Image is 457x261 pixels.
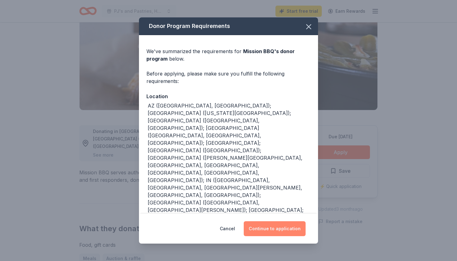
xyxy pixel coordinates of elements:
[139,17,318,35] div: Donor Program Requirements
[146,70,311,85] div: Before applying, please make sure you fulfill the following requirements:
[244,221,306,236] button: Continue to application
[146,92,311,100] div: Location
[220,221,235,236] button: Cancel
[146,48,311,62] div: We've summarized the requirements for below.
